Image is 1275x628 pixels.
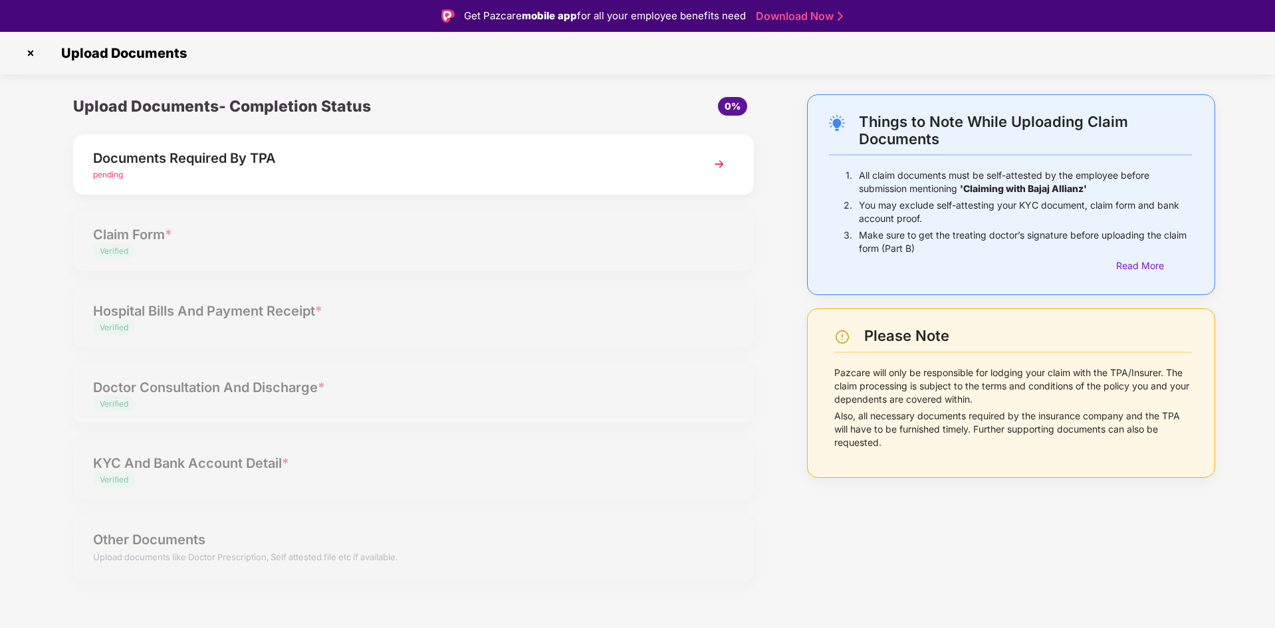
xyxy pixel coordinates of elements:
p: You may exclude self-attesting your KYC document, claim form and bank account proof. [859,199,1192,225]
div: Documents Required By TPA [93,148,680,169]
div: Upload Documents- Completion Status [73,94,527,118]
strong: mobile app [522,9,577,22]
p: Pazcare will only be responsible for lodging your claim with the TPA/Insurer. The claim processin... [834,366,1192,406]
p: All claim documents must be self-attested by the employee before submission mentioning [859,169,1192,195]
img: Stroke [838,9,843,23]
p: 1. [846,169,852,195]
span: pending [93,169,123,179]
img: Logo [441,9,455,23]
img: svg+xml;base64,PHN2ZyBpZD0iTmV4dCIgeG1sbnM9Imh0dHA6Ly93d3cudzMub3JnLzIwMDAvc3ZnIiB3aWR0aD0iMzYiIG... [707,152,731,176]
b: 'Claiming with Bajaj Allianz' [960,183,1087,194]
p: 2. [844,199,852,225]
p: Make sure to get the treating doctor’s signature before uploading the claim form (Part B) [859,229,1192,255]
a: Download Now [756,9,839,23]
img: svg+xml;base64,PHN2ZyBpZD0iQ3Jvc3MtMzJ4MzIiIHhtbG5zPSJodHRwOi8vd3d3LnczLm9yZy8yMDAwL3N2ZyIgd2lkdG... [20,43,41,64]
img: svg+xml;base64,PHN2ZyB4bWxucz0iaHR0cDovL3d3dy53My5vcmcvMjAwMC9zdmciIHdpZHRoPSIyNC4wOTMiIGhlaWdodD... [829,115,845,131]
span: Upload Documents [48,45,193,61]
div: Please Note [864,327,1192,345]
div: Read More [1116,259,1192,273]
div: Get Pazcare for all your employee benefits need [464,8,746,24]
div: Things to Note While Uploading Claim Documents [859,113,1192,148]
p: Also, all necessary documents required by the insurance company and the TPA will have to be furni... [834,409,1192,449]
img: svg+xml;base64,PHN2ZyBpZD0iV2FybmluZ18tXzI0eDI0IiBkYXRhLW5hbWU9Ildhcm5pbmcgLSAyNHgyNCIgeG1sbnM9Im... [834,329,850,345]
span: 0% [725,100,741,112]
p: 3. [844,229,852,255]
